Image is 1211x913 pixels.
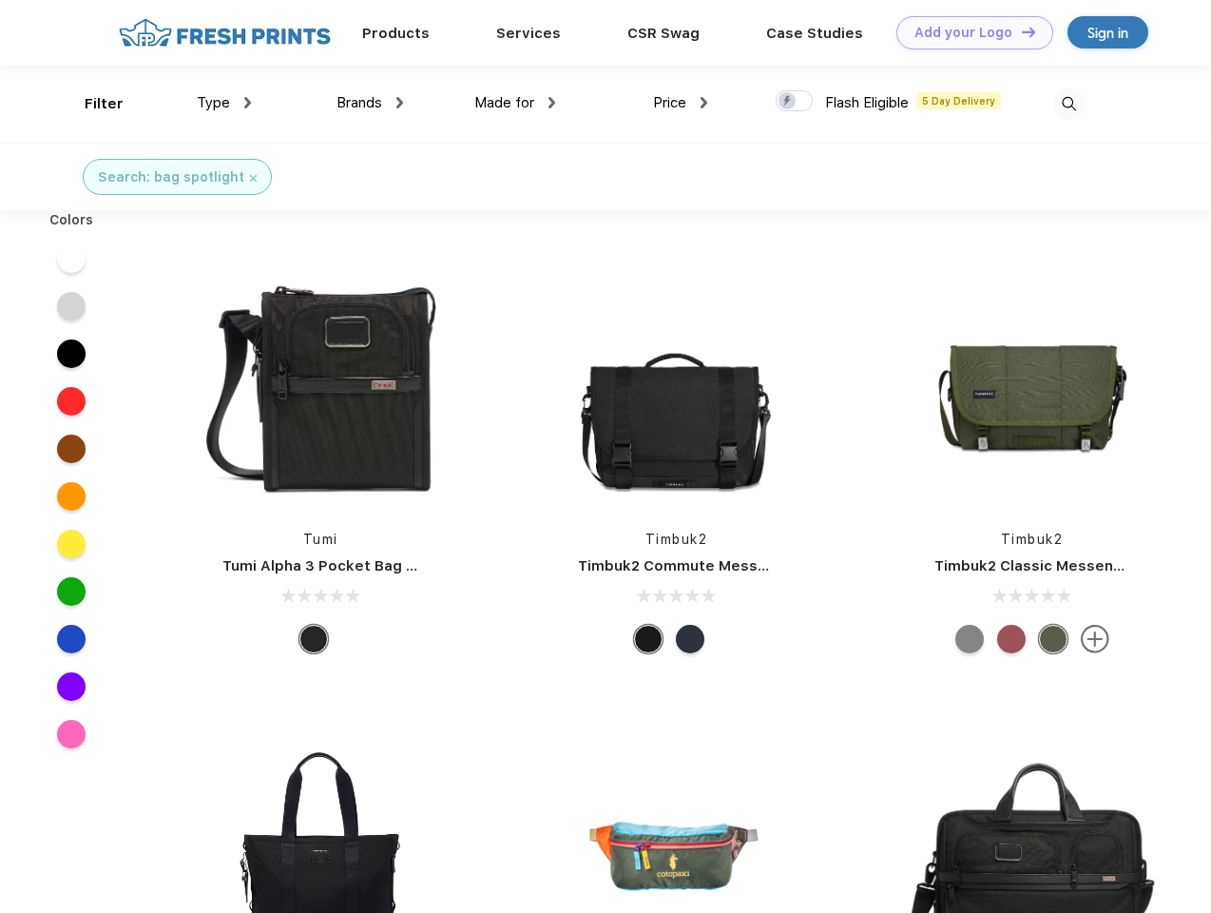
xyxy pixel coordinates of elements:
[1053,88,1085,120] img: desktop_search.svg
[250,175,257,182] img: filter_cancel.svg
[474,94,534,111] span: Made for
[914,25,1012,41] div: Add your Logo
[548,97,555,108] img: dropdown.png
[244,97,251,108] img: dropdown.png
[645,532,708,547] a: Timbuk2
[222,557,445,574] a: Tumi Alpha 3 Pocket Bag Small
[916,92,1001,109] span: 5 Day Delivery
[906,258,1159,511] img: func=resize&h=266
[113,16,336,49] img: fo%20logo%202.webp
[997,625,1026,653] div: Eco Collegiate Red
[362,25,430,42] a: Products
[303,532,338,547] a: Tumi
[197,94,230,111] span: Type
[396,97,403,108] img: dropdown.png
[1039,625,1067,653] div: Eco Army
[825,94,909,111] span: Flash Eligible
[194,258,447,511] img: func=resize&h=266
[653,94,686,111] span: Price
[1081,625,1109,653] img: more.svg
[634,625,663,653] div: Eco Black
[676,625,704,653] div: Eco Nautical
[85,93,124,115] div: Filter
[1001,532,1064,547] a: Timbuk2
[955,625,984,653] div: Eco Gunmetal
[934,557,1170,574] a: Timbuk2 Classic Messenger Bag
[701,97,707,108] img: dropdown.png
[549,258,802,511] img: func=resize&h=266
[98,167,244,187] div: Search: bag spotlight
[578,557,833,574] a: Timbuk2 Commute Messenger Bag
[1067,16,1148,49] a: Sign in
[35,210,108,230] div: Colors
[336,94,382,111] span: Brands
[1022,27,1035,37] img: DT
[1087,22,1128,44] div: Sign in
[299,625,328,653] div: Black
